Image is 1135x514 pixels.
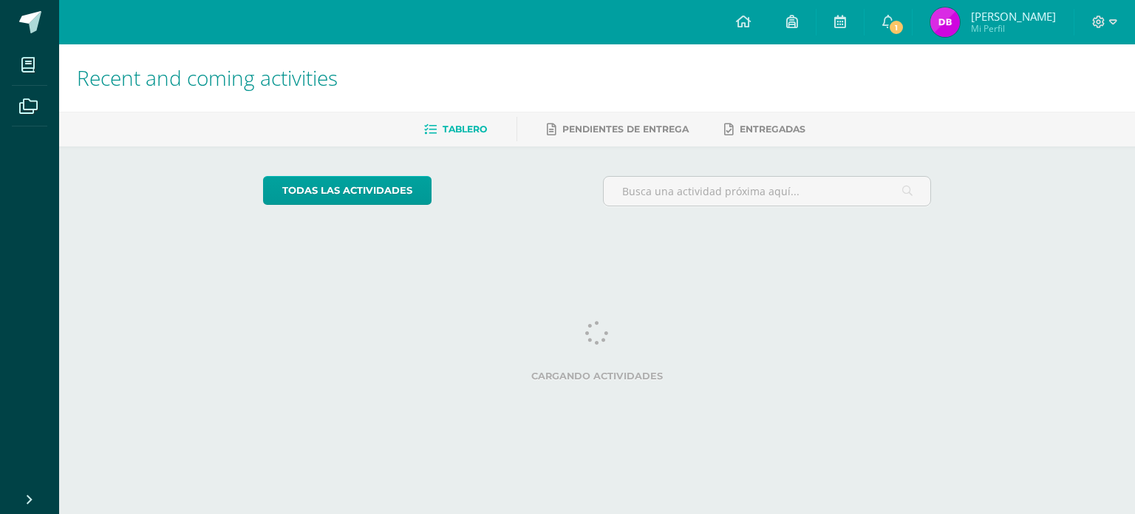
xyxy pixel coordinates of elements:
[263,371,932,382] label: Cargando actividades
[263,176,432,205] a: todas las Actividades
[443,124,487,135] span: Tablero
[930,7,960,37] img: e74ca4085e5da9abb0645c94451c7716.png
[604,177,931,206] input: Busca una actividad próxima aquí...
[77,64,338,92] span: Recent and coming activities
[888,19,904,35] span: 1
[740,124,805,135] span: Entregadas
[547,118,689,141] a: Pendientes de entrega
[424,118,487,141] a: Tablero
[971,22,1056,35] span: Mi Perfil
[724,118,805,141] a: Entregadas
[562,124,689,135] span: Pendientes de entrega
[971,9,1056,24] span: [PERSON_NAME]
